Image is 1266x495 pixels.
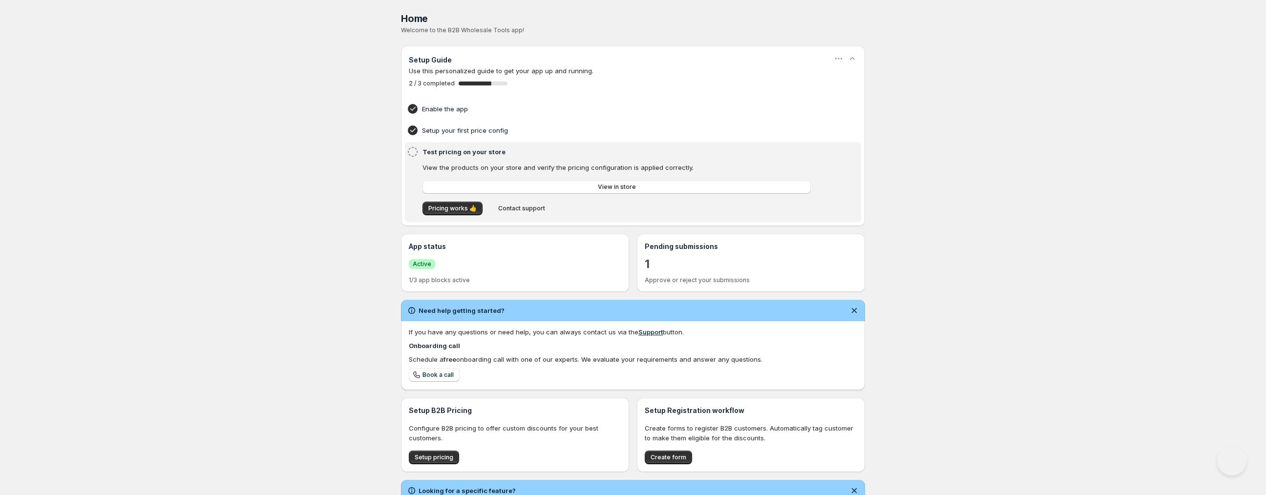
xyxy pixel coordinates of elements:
h3: Setup Guide [409,55,452,65]
span: Book a call [422,371,454,379]
p: Approve or reject your submissions [645,276,857,284]
p: Use this personalized guide to get your app up and running. [409,66,857,76]
p: 1/3 app blocks active [409,276,621,284]
p: View the products on your store and verify the pricing configuration is applied correctly. [422,163,811,172]
h4: Enable the app [422,104,814,114]
h3: Pending submissions [645,242,857,251]
span: View in store [598,183,636,191]
div: Schedule a onboarding call with one of our experts. We evaluate your requirements and answer any ... [409,354,857,364]
button: Dismiss notification [847,304,861,317]
span: Home [401,13,428,24]
b: free [443,355,456,363]
span: Contact support [498,205,545,212]
a: SuccessActive [409,259,435,269]
button: Contact support [492,202,551,215]
h4: Setup your first price config [422,125,814,135]
span: 2 / 3 completed [409,80,455,87]
span: Setup pricing [415,454,453,461]
p: Configure B2B pricing to offer custom discounts for your best customers. [409,423,621,443]
span: Active [413,260,431,268]
button: Pricing works 👍 [422,202,483,215]
span: Create form [651,454,686,461]
a: Book a call [409,368,460,382]
h2: Need help getting started? [419,306,505,315]
h3: Setup B2B Pricing [409,406,621,415]
h4: Onboarding call [409,341,857,351]
span: Pricing works 👍 [428,205,477,212]
h4: Test pricing on your store [422,147,814,157]
button: Setup pricing [409,451,459,464]
h3: App status [409,242,621,251]
p: Welcome to the B2B Wholesale Tools app! [401,26,865,34]
div: If you have any questions or need help, you can always contact us via the button. [409,327,857,337]
a: View in store [422,180,811,194]
h3: Setup Registration workflow [645,406,857,415]
a: 1 [645,256,650,272]
a: Support [638,328,663,336]
button: Create form [645,451,692,464]
iframe: Help Scout Beacon - Open [1217,446,1246,475]
p: Create forms to register B2B customers. Automatically tag customer to make them eligible for the ... [645,423,857,443]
